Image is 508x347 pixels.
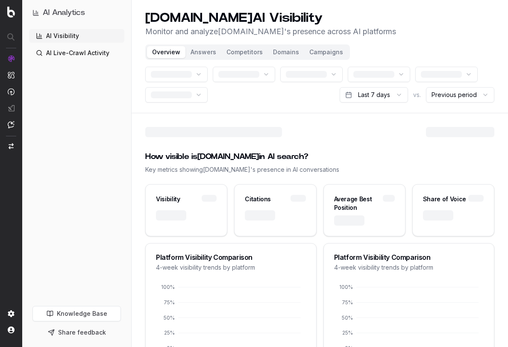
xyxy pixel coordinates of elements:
[164,299,175,306] tspan: 75%
[145,151,494,163] div: How visible is [DOMAIN_NAME] in AI search?
[221,46,268,58] button: Competitors
[29,29,124,43] a: AI Visibility
[8,71,15,79] img: Intelligence
[245,195,271,203] div: Citations
[334,254,484,261] div: Platform Visibility Comparison
[43,7,85,19] h1: AI Analytics
[8,326,15,333] img: My account
[341,315,352,321] tspan: 50%
[32,7,121,19] button: AI Analytics
[334,263,484,272] div: 4-week visibility trends by platform
[145,10,396,26] h1: [DOMAIN_NAME] AI Visibility
[339,284,352,290] tspan: 100%
[8,55,15,62] img: Analytics
[268,46,304,58] button: Domains
[147,46,185,58] button: Overview
[7,6,15,18] img: Botify logo
[8,105,15,112] img: Studio
[413,91,421,99] span: vs.
[8,121,15,128] img: Assist
[9,143,14,149] img: Switch project
[164,329,175,336] tspan: 25%
[145,26,396,38] p: Monitor and analyze [DOMAIN_NAME] 's presence across AI platforms
[8,310,15,317] img: Setting
[161,284,175,290] tspan: 100%
[145,165,494,174] div: Key metrics showing [DOMAIN_NAME] 's presence in AI conversations
[423,195,466,203] div: Share of Voice
[29,46,124,60] a: AI Live-Crawl Activity
[156,254,306,261] div: Platform Visibility Comparison
[164,315,175,321] tspan: 50%
[8,88,15,95] img: Activation
[342,329,352,336] tspan: 25%
[32,325,121,340] button: Share feedback
[156,195,180,203] div: Visibility
[32,306,121,321] a: Knowledge Base
[334,195,383,212] div: Average Best Position
[341,299,352,306] tspan: 75%
[156,263,306,272] div: 4-week visibility trends by platform
[185,46,221,58] button: Answers
[304,46,348,58] button: Campaigns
